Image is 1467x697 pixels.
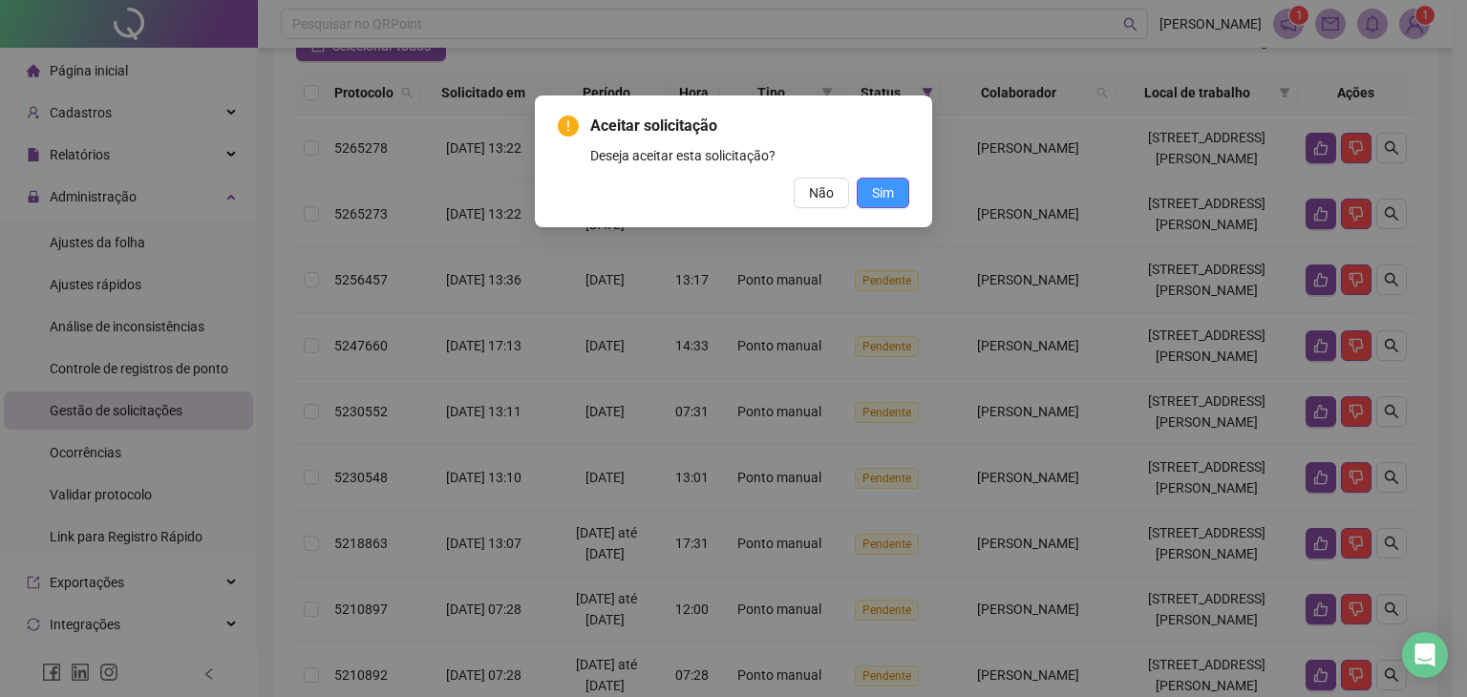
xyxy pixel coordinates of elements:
[857,178,909,208] button: Sim
[558,116,579,137] span: exclamation-circle
[590,145,909,166] div: Deseja aceitar esta solicitação?
[794,178,849,208] button: Não
[1402,632,1448,678] div: Open Intercom Messenger
[809,182,834,203] span: Não
[872,182,894,203] span: Sim
[590,115,909,137] span: Aceitar solicitação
